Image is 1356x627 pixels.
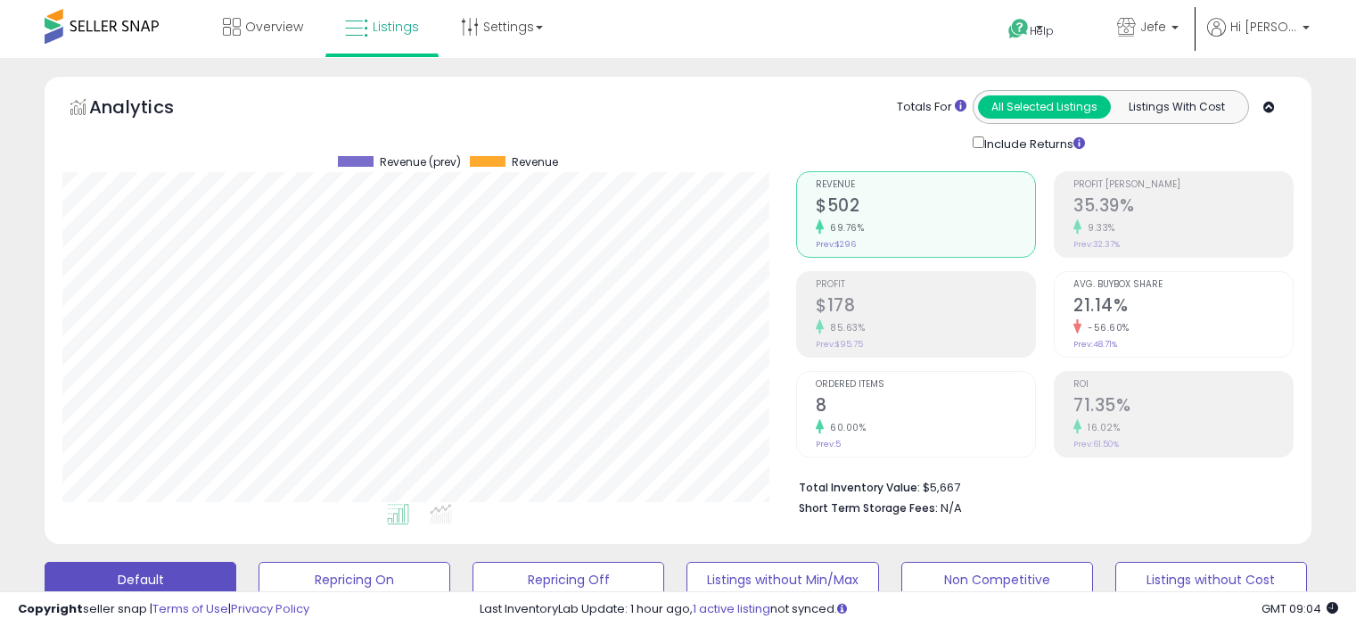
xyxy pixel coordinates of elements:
[1230,18,1297,36] span: Hi [PERSON_NAME]
[799,480,920,495] b: Total Inventory Value:
[824,321,865,334] small: 85.63%
[799,500,938,516] b: Short Term Storage Fees:
[816,180,1035,190] span: Revenue
[1073,380,1293,390] span: ROI
[1081,421,1120,434] small: 16.02%
[816,395,1035,419] h2: 8
[231,600,309,617] a: Privacy Policy
[978,95,1111,119] button: All Selected Listings
[1140,18,1166,36] span: Jefe
[1207,18,1310,58] a: Hi [PERSON_NAME]
[994,4,1089,58] a: Help
[18,600,83,617] strong: Copyright
[1261,600,1338,617] span: 2025-08-11 09:04 GMT
[1073,239,1120,250] small: Prev: 32.37%
[1110,95,1243,119] button: Listings With Cost
[816,280,1035,290] span: Profit
[816,339,863,350] small: Prev: $95.75
[1030,23,1054,38] span: Help
[1115,562,1307,598] button: Listings without Cost
[816,295,1035,319] h2: $178
[1073,395,1293,419] h2: 71.35%
[1081,221,1115,235] small: 9.33%
[245,18,303,36] span: Overview
[1007,18,1030,40] i: Get Help
[152,600,228,617] a: Terms of Use
[816,380,1035,390] span: Ordered Items
[959,133,1106,153] div: Include Returns
[259,562,450,598] button: Repricing On
[816,195,1035,219] h2: $502
[1073,339,1117,350] small: Prev: 48.71%
[1073,439,1119,450] small: Prev: 61.50%
[686,562,878,598] button: Listings without Min/Max
[816,239,856,250] small: Prev: $296
[799,475,1280,497] li: $5,667
[380,156,461,169] span: Revenue (prev)
[18,601,309,618] div: seller snap | |
[473,562,664,598] button: Repricing Off
[941,499,962,516] span: N/A
[824,221,864,235] small: 69.76%
[373,18,419,36] span: Listings
[512,156,558,169] span: Revenue
[1073,195,1293,219] h2: 35.39%
[45,562,236,598] button: Default
[693,600,770,617] a: 1 active listing
[480,601,1338,618] div: Last InventoryLab Update: 1 hour ago, not synced.
[89,95,209,124] h5: Analytics
[1073,180,1293,190] span: Profit [PERSON_NAME]
[1081,321,1130,334] small: -56.60%
[1073,280,1293,290] span: Avg. Buybox Share
[901,562,1093,598] button: Non Competitive
[824,421,866,434] small: 60.00%
[1073,295,1293,319] h2: 21.14%
[897,99,966,116] div: Totals For
[816,439,841,450] small: Prev: 5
